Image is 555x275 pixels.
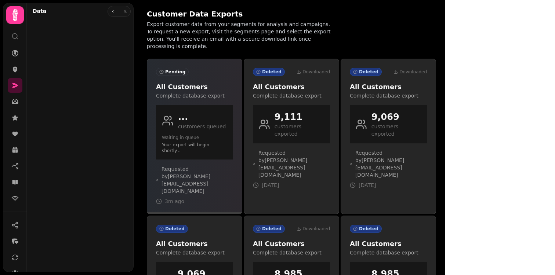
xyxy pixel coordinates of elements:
[147,9,288,19] h2: Customer Data Exports
[156,82,233,92] span: All Customers
[178,123,226,130] div: customers queued
[350,92,427,99] span: Complete database export
[156,239,233,249] span: All Customers
[165,198,184,205] span: 3m ago
[253,68,285,76] div: Deleted
[253,82,330,92] span: All Customers
[262,181,279,189] span: [DATE]
[178,111,226,123] div: ...
[393,69,427,75] div: Downloaded
[350,82,427,92] span: All Customers
[350,68,382,76] div: Deleted
[147,21,335,50] p: Export customer data from your segments for analysis and campaigns. To request a new export, visi...
[156,92,233,99] span: Complete database export
[297,69,330,75] div: Downloaded
[350,225,382,233] div: Deleted
[258,149,330,179] span: Requested by [PERSON_NAME][EMAIL_ADDRESS][DOMAIN_NAME]
[359,181,376,189] span: [DATE]
[275,123,324,137] div: customers exported
[371,123,421,137] div: customers exported
[350,239,427,249] span: All Customers
[371,111,421,123] div: 9,069
[162,135,199,140] span: Waiting in queue
[156,68,189,76] div: Pending
[350,249,427,256] span: Complete database export
[162,165,233,195] span: Requested by [PERSON_NAME][EMAIL_ADDRESS][DOMAIN_NAME]
[156,249,233,256] span: Complete database export
[297,226,330,232] div: Downloaded
[275,111,324,123] div: 9,111
[162,142,227,154] div: Your export will begin shortly...
[253,92,330,99] span: Complete database export
[33,7,46,15] h2: Data
[253,225,285,233] div: Deleted
[253,249,330,256] span: Complete database export
[355,149,427,179] span: Requested by [PERSON_NAME][EMAIL_ADDRESS][DOMAIN_NAME]
[253,239,330,249] span: All Customers
[156,225,188,233] div: Deleted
